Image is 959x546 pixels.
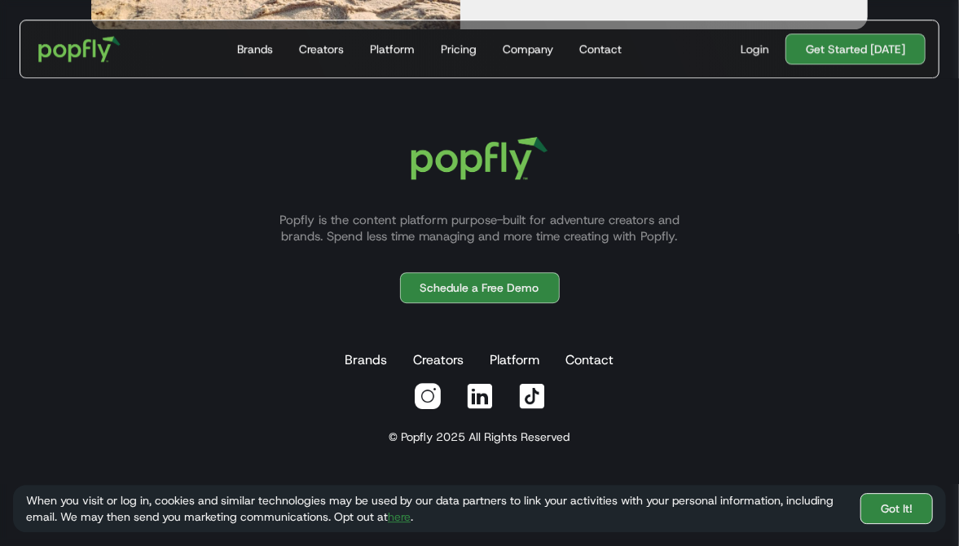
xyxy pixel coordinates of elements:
[741,41,769,57] div: Login
[734,41,776,57] a: Login
[563,344,618,376] a: Contact
[293,20,350,77] a: Creators
[785,33,926,64] a: Get Started [DATE]
[434,20,483,77] a: Pricing
[411,344,468,376] a: Creators
[260,212,700,244] p: Popfly is the content platform purpose-built for adventure creators and brands. Spend less time m...
[342,344,391,376] a: Brands
[487,344,543,376] a: Platform
[299,41,344,57] div: Creators
[503,41,553,57] div: Company
[363,20,421,77] a: Platform
[496,20,560,77] a: Company
[26,492,847,525] div: When you visit or log in, cookies and similar technologies may be used by our data partners to li...
[27,24,132,73] a: home
[400,272,560,303] a: Schedule a Free Demo
[237,41,273,57] div: Brands
[370,41,415,57] div: Platform
[231,20,279,77] a: Brands
[860,493,933,524] a: Got It!
[388,509,411,524] a: here
[389,429,570,445] div: © Popfly 2025 All Rights Reserved
[573,20,628,77] a: Contact
[579,41,622,57] div: Contact
[441,41,477,57] div: Pricing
